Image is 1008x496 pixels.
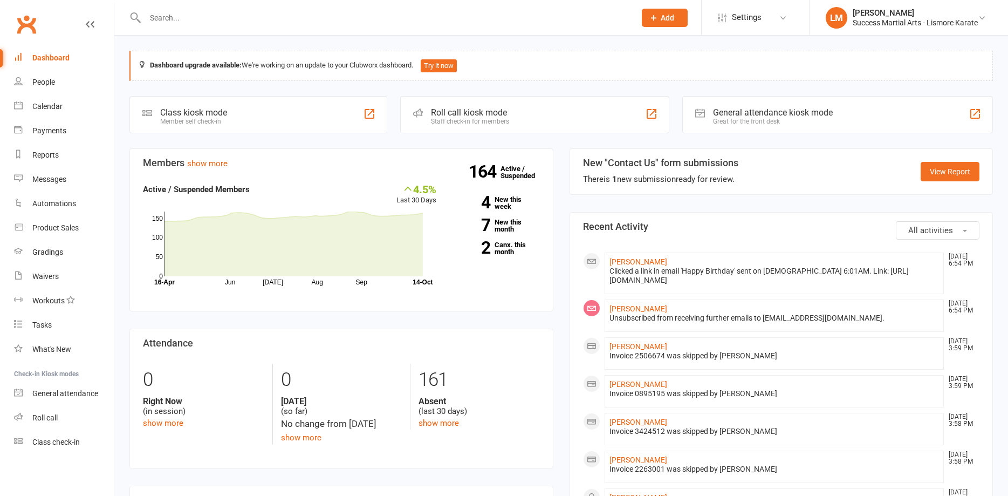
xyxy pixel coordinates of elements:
[609,304,667,313] a: [PERSON_NAME]
[452,240,490,256] strong: 2
[943,413,979,427] time: [DATE] 3:58 PM
[452,194,490,210] strong: 4
[32,223,79,232] div: Product Sales
[853,18,978,28] div: Success Martial Arts - Lismore Karate
[396,183,436,195] div: 4.5%
[732,5,762,30] span: Settings
[452,196,539,210] a: 4New this week
[609,389,940,398] div: Invoice 0895195 was skipped by [PERSON_NAME]
[943,253,979,267] time: [DATE] 6:54 PM
[609,342,667,351] a: [PERSON_NAME]
[469,164,500,180] strong: 164
[281,417,402,431] div: No change from [DATE]
[921,162,979,181] a: View Report
[32,175,66,184] div: Messages
[14,382,114,406] a: General attendance kiosk mode
[419,396,539,417] div: (last 30 days)
[500,157,548,187] a: 164Active / Suspended
[609,351,940,361] div: Invoice 2506674 was skipped by [PERSON_NAME]
[32,248,63,256] div: Gradings
[452,219,539,233] a: 7New this month
[281,433,321,443] a: show more
[32,345,71,354] div: What's New
[452,217,490,233] strong: 7
[609,380,667,389] a: [PERSON_NAME]
[32,126,66,135] div: Payments
[143,418,183,428] a: show more
[32,199,76,208] div: Automations
[431,107,509,118] div: Roll call kiosk mode
[609,427,940,436] div: Invoice 3424512 was skipped by [PERSON_NAME]
[32,296,65,305] div: Workouts
[14,337,114,362] a: What's New
[32,321,52,329] div: Tasks
[129,51,993,81] div: We're working on an update to your Clubworx dashboard.
[14,167,114,192] a: Messages
[32,102,63,111] div: Calendar
[32,389,98,398] div: General attendance
[32,413,58,422] div: Roll call
[14,406,114,430] a: Roll call
[609,465,940,474] div: Invoice 2263001 was skipped by [PERSON_NAME]
[13,11,40,38] a: Clubworx
[396,183,436,206] div: Last 30 Days
[609,418,667,426] a: [PERSON_NAME]
[150,61,242,69] strong: Dashboard upgrade available:
[419,364,539,396] div: 161
[583,173,738,186] div: There is new submission ready for review.
[143,185,250,194] strong: Active / Suspended Members
[642,9,688,27] button: Add
[32,78,55,86] div: People
[609,314,940,323] div: Unsubscribed from receiving further emails to [EMAIL_ADDRESS][DOMAIN_NAME].
[14,289,114,313] a: Workouts
[609,257,667,266] a: [PERSON_NAME]
[14,143,114,167] a: Reports
[943,300,979,314] time: [DATE] 6:54 PM
[14,216,114,240] a: Product Sales
[943,338,979,352] time: [DATE] 3:59 PM
[14,70,114,94] a: People
[143,338,540,349] h3: Attendance
[421,59,457,72] button: Try it now
[431,118,509,125] div: Staff check-in for members
[14,264,114,289] a: Waivers
[32,272,59,281] div: Waivers
[452,241,539,255] a: 2Canx. this month
[143,364,264,396] div: 0
[160,118,227,125] div: Member self check-in
[143,396,264,406] strong: Right Now
[583,158,738,168] h3: New "Contact Us" form submissions
[713,118,833,125] div: Great for the front desk
[896,221,979,240] button: All activities
[713,107,833,118] div: General attendance kiosk mode
[14,240,114,264] a: Gradings
[943,451,979,465] time: [DATE] 3:58 PM
[612,174,617,184] strong: 1
[661,13,674,22] span: Add
[908,226,953,235] span: All activities
[419,396,539,406] strong: Absent
[143,396,264,417] div: (in session)
[32,151,59,159] div: Reports
[609,267,940,285] div: Clicked a link in email 'Happy Birthday' sent on [DEMOGRAPHIC_DATA] 6:01AM. Link: [URL][DOMAIN_NAME]
[609,456,667,464] a: [PERSON_NAME]
[32,438,80,446] div: Class check-in
[943,376,979,390] time: [DATE] 3:59 PM
[14,430,114,454] a: Class kiosk mode
[281,364,402,396] div: 0
[142,10,628,25] input: Search...
[419,418,459,428] a: show more
[583,221,980,232] h3: Recent Activity
[14,192,114,216] a: Automations
[143,158,540,168] h3: Members
[853,8,978,18] div: [PERSON_NAME]
[281,396,402,417] div: (so far)
[14,119,114,143] a: Payments
[281,396,402,406] strong: [DATE]
[32,53,70,62] div: Dashboard
[187,159,228,168] a: show more
[14,46,114,70] a: Dashboard
[826,7,847,29] div: LM
[160,107,227,118] div: Class kiosk mode
[14,313,114,337] a: Tasks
